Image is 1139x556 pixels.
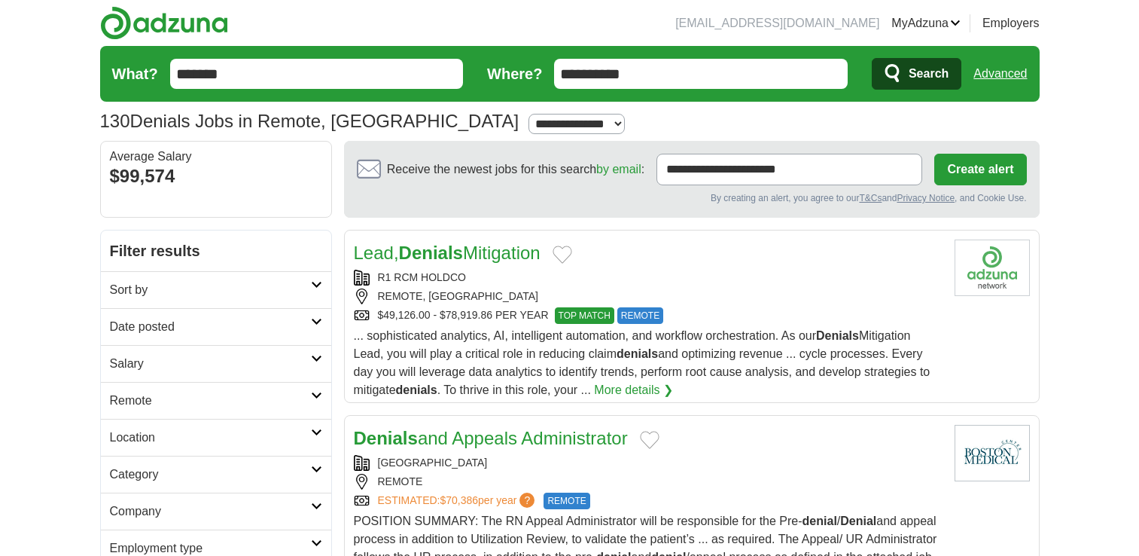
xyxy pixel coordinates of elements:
span: Search [909,59,949,89]
h2: Category [110,466,311,484]
a: by email [596,163,641,176]
strong: Denials [816,329,859,342]
a: Lead,DenialsMitigation [354,243,541,263]
a: Denialsand Appeals Administrator [354,428,628,448]
div: REMOTE [354,474,943,490]
strong: Denial [840,515,876,527]
a: Category [101,456,331,493]
strong: denials [396,383,437,396]
div: R1 RCM HOLDCO [354,270,943,286]
div: REMOTE, [GEOGRAPHIC_DATA] [354,289,943,304]
span: ... sophisticated analytics, AI, intelligent automation, and workflow orchestration. As our Mitig... [354,329,930,396]
h2: Company [110,503,311,521]
span: 130 [100,108,130,135]
label: Where? [487,63,542,85]
div: $49,126.00 - $78,919.86 PER YEAR [354,307,943,324]
button: Create alert [934,154,1026,185]
span: REMOTE [617,307,663,324]
img: Company logo [955,240,1030,296]
span: REMOTE [544,493,589,509]
a: Company [101,493,331,530]
strong: denials [617,347,658,360]
h2: Filter results [101,231,331,271]
span: ? [519,493,534,508]
h2: Date posted [110,318,311,336]
h1: Denials Jobs in Remote, [GEOGRAPHIC_DATA] [100,111,519,131]
img: Boston Medical Center logo [955,425,1030,481]
button: Add to favorite jobs [640,431,659,449]
span: Receive the newest jobs for this search : [387,160,644,179]
a: Salary [101,345,331,382]
div: $99,574 [110,163,322,190]
a: T&Cs [859,193,882,203]
strong: denial [802,515,837,527]
a: Privacy Notice [897,193,955,203]
div: Average Salary [110,151,322,163]
a: ESTIMATED:$70,386per year? [378,493,538,509]
a: Employers [982,14,1040,32]
a: Sort by [101,271,331,308]
a: Advanced [973,59,1027,89]
h2: Salary [110,355,311,373]
a: [GEOGRAPHIC_DATA] [378,457,488,469]
div: By creating an alert, you agree to our and , and Cookie Use. [357,191,1027,205]
span: $70,386 [440,494,478,506]
button: Add to favorite jobs [553,246,572,264]
img: Adzuna logo [100,6,228,40]
span: TOP MATCH [555,307,614,324]
h2: Remote [110,392,311,410]
a: More details ❯ [594,381,673,399]
h2: Location [110,429,311,447]
label: What? [112,63,158,85]
strong: Denials [399,243,463,263]
a: Location [101,419,331,456]
li: [EMAIL_ADDRESS][DOMAIN_NAME] [675,14,879,32]
a: Remote [101,382,331,419]
h2: Sort by [110,281,311,299]
a: MyAdzuna [891,14,961,32]
button: Search [872,58,961,90]
a: Date posted [101,308,331,345]
strong: Denials [354,428,418,448]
